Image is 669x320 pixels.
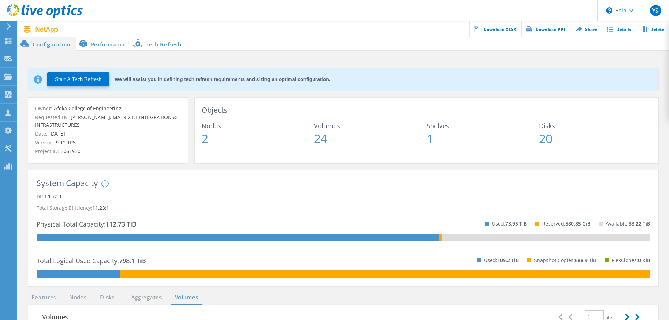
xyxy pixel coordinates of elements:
span: 38.22 TiB [629,220,650,227]
h3: System Capacity [37,179,98,188]
a: Download XLSX [469,21,521,37]
span: 0 KiB [638,257,650,263]
p: Total Logical Used Capacity: [37,255,146,266]
span: 11.23:1 [92,204,109,211]
a: Delete [636,21,669,37]
h3: Objects [202,105,651,116]
p: Used: [484,255,519,266]
span: 3061930 [59,148,80,155]
div: We will assist you in defining tech refresh requirements and sizing an optimal configuration. [114,77,330,82]
span: 1 [427,132,539,144]
span: YS [652,8,658,13]
p: Reserved: [542,218,590,229]
span: Volumes [314,123,426,129]
span: 798.1 TiB [119,256,146,265]
a: Disks [98,293,117,302]
span: Shelves [427,123,539,129]
svg: \n [606,7,612,14]
button: Start A Tech Refresh [47,72,109,86]
span: [PERSON_NAME], MATRIX I.T INTEGRATION & INFRASTRUCTURES [35,114,177,128]
a: Volumes [171,293,202,302]
p: Version: [35,139,181,146]
span: Afeka College of Engineering [52,105,122,112]
span: 24 [314,132,426,144]
a: Live Optics Dashboard [7,15,83,20]
p: Physical Total Capacity: [37,218,136,230]
p: Used: [492,218,527,229]
p: Project ID: [35,148,181,155]
a: Features [28,293,60,302]
span: 580.85 GiB [565,220,590,227]
span: 688.9 TiB [575,257,596,263]
span: 2 [202,132,314,144]
p: FlexClones: [612,255,650,266]
span: [DATE] [47,130,65,137]
span: Nodes [202,123,314,129]
p: Total Storage Efficiency: [37,202,650,214]
span: 1.72:1 [48,193,62,200]
span: Disks [539,123,651,129]
a: Share [571,21,602,37]
span: 20 [539,132,651,144]
span: NetApp [35,26,58,32]
p: DRR: [37,191,650,202]
a: Download PPT [521,21,571,37]
span: 109.2 TiB [497,257,519,263]
p: Owner: [35,105,181,112]
p: Requested By: [35,113,181,129]
p: Date: [35,130,181,138]
a: Nodes [67,293,89,302]
p: Snapshot Copies: [534,255,596,266]
span: 9.12.1P6 [54,139,76,146]
span: 73.95 TiB [505,220,527,227]
a: Aggregates [127,293,166,302]
p: Available: [606,218,650,229]
a: Details [602,21,636,37]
